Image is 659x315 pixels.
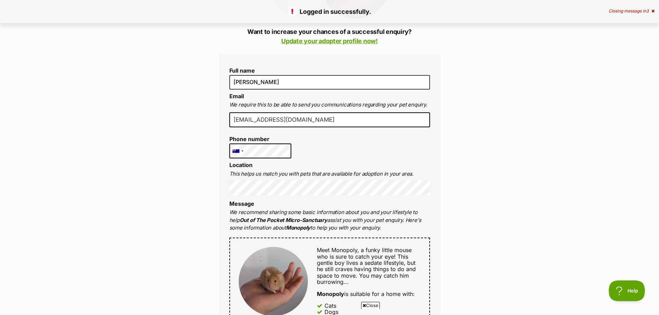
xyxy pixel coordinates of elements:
[608,9,655,13] div: Closing message in
[609,280,645,301] iframe: Help Scout Beacon - Open
[229,200,254,207] label: Message
[7,7,652,16] p: Logged in successfully.
[229,93,244,100] label: Email
[281,37,378,45] a: Update your adopter profile now!
[219,27,440,46] p: Want to increase your chances of a successful enquiry?
[229,75,430,90] input: E.g. Jimmy Chew
[230,144,246,158] div: Australia: +61
[229,170,430,178] p: This helps us match you with pets that are available for adoption in your area.
[229,67,430,74] label: Full name
[229,161,253,168] label: Location
[324,303,336,309] div: Cats
[317,291,420,297] div: is suitable for a home with:
[317,290,344,297] strong: Monopoly
[240,217,327,223] strong: Out of The Pocket Micro-Sanctuary
[361,302,380,309] span: Close
[229,101,430,109] p: We require this to be able to send you communications regarding your pet enquiry.
[317,247,416,285] span: Meet Monopoly, a funky little mouse who is sure to catch your eye! This gentle boy lives a sedate...
[286,224,310,231] strong: Monopoly
[229,136,292,142] label: Phone number
[229,209,430,232] p: We recommend sharing some basic information about you and your lifestyle to help assist you with ...
[646,8,649,13] span: 3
